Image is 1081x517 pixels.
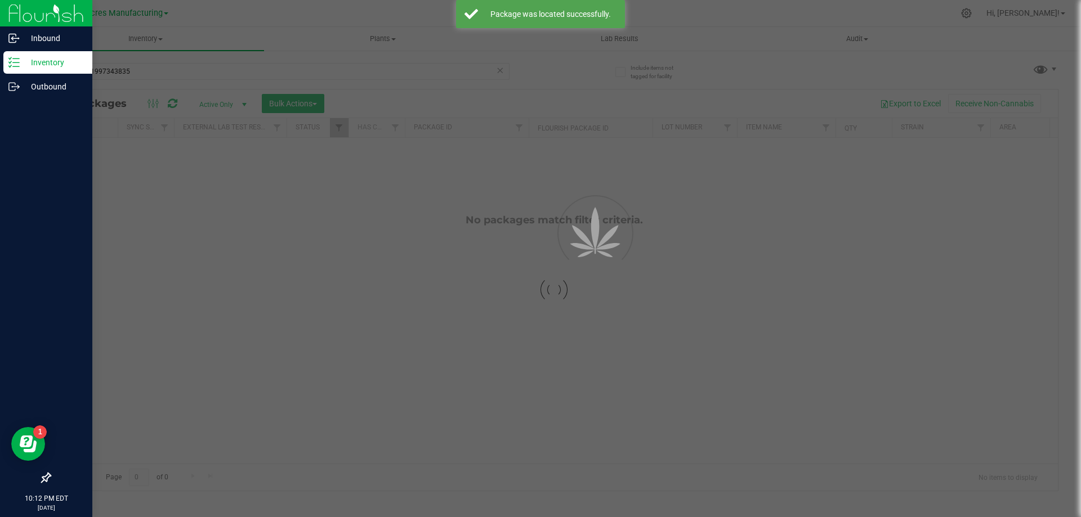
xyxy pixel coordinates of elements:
[8,33,20,44] inline-svg: Inbound
[8,81,20,92] inline-svg: Outbound
[20,80,87,93] p: Outbound
[5,503,87,512] p: [DATE]
[20,32,87,45] p: Inbound
[20,56,87,69] p: Inventory
[484,8,617,20] div: Package was located successfully.
[8,57,20,68] inline-svg: Inventory
[11,427,45,461] iframe: Resource center
[33,425,47,439] iframe: Resource center unread badge
[5,493,87,503] p: 10:12 PM EDT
